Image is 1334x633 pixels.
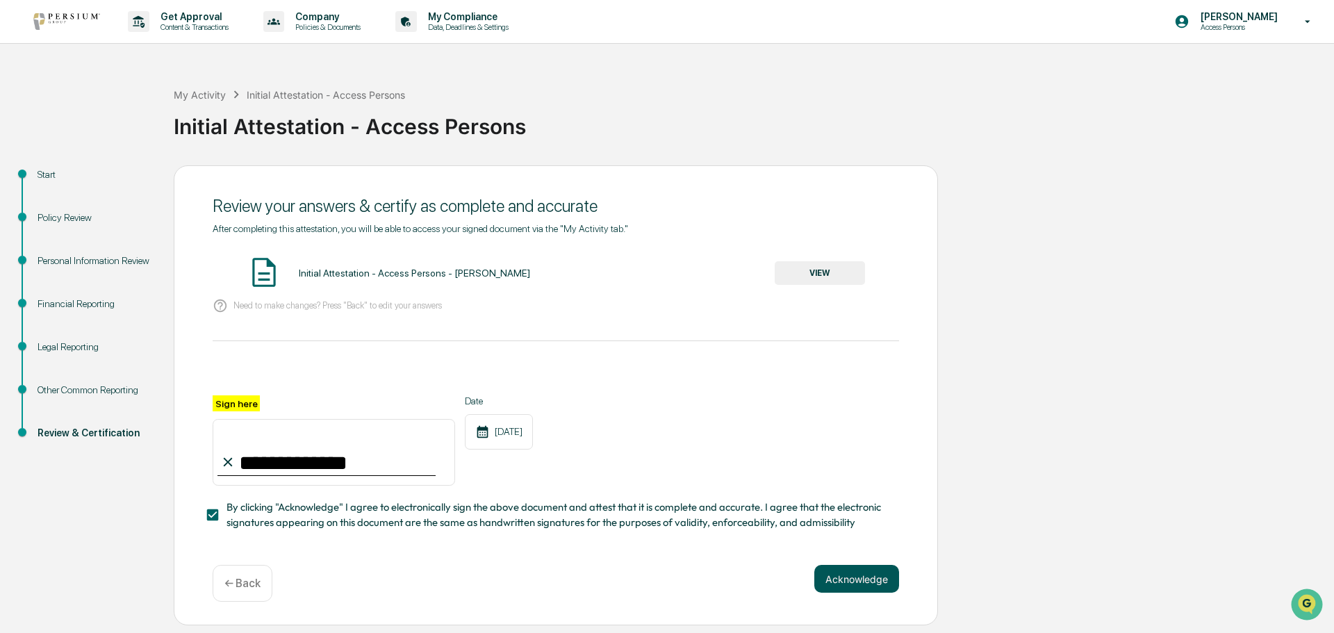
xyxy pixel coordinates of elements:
div: Initial Attestation - Access Persons [247,89,405,101]
a: Powered byPylon [98,235,168,246]
div: 🖐️ [14,176,25,188]
div: Initial Attestation - Access Persons [174,103,1327,139]
p: Need to make changes? Press "Back" to edit your answers [233,300,442,311]
span: Pylon [138,236,168,246]
div: Personal Information Review [38,254,151,268]
p: ← Back [224,577,261,590]
div: Policy Review [38,211,151,225]
img: 1746055101610-c473b297-6a78-478c-a979-82029cc54cd1 [14,106,39,131]
div: Legal Reporting [38,340,151,354]
div: My Activity [174,89,226,101]
p: Policies & Documents [284,22,368,32]
div: [DATE] [465,414,533,450]
div: Start new chat [47,106,228,120]
a: 🔎Data Lookup [8,196,93,221]
p: Get Approval [149,11,236,22]
div: Start [38,167,151,182]
div: Financial Reporting [38,297,151,311]
div: Review your answers & certify as complete and accurate [213,196,899,216]
span: Preclearance [28,175,90,189]
a: 🗄️Attestations [95,170,178,195]
p: Company [284,11,368,22]
div: Initial Attestation - Access Persons - [PERSON_NAME] [299,268,530,279]
img: Document Icon [247,255,281,290]
p: Access Persons [1189,22,1285,32]
iframe: Open customer support [1290,587,1327,625]
div: We're available if you need us! [47,120,176,131]
label: Sign here [213,395,260,411]
p: Data, Deadlines & Settings [417,22,516,32]
button: Start new chat [236,110,253,127]
button: VIEW [775,261,865,285]
p: How can we help? [14,29,253,51]
span: By clicking "Acknowledge" I agree to electronically sign the above document and attest that it is... [227,500,888,531]
a: 🖐️Preclearance [8,170,95,195]
button: Acknowledge [814,565,899,593]
span: Data Lookup [28,202,88,215]
p: My Compliance [417,11,516,22]
div: 🗄️ [101,176,112,188]
div: Review & Certification [38,426,151,441]
p: [PERSON_NAME] [1189,11,1285,22]
label: Date [465,395,533,406]
span: After completing this attestation, you will be able to access your signed document via the "My Ac... [213,223,628,234]
div: Other Common Reporting [38,383,151,397]
img: logo [33,13,100,30]
div: 🔎 [14,203,25,214]
span: Attestations [115,175,172,189]
p: Content & Transactions [149,22,236,32]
